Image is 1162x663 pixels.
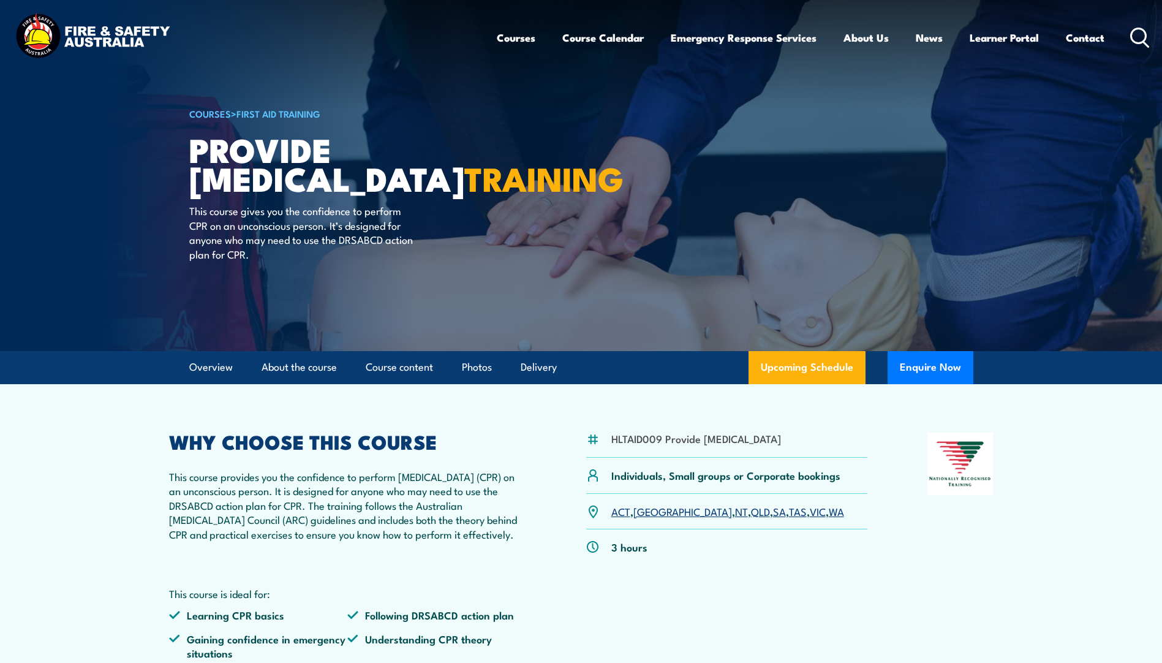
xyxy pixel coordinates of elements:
[462,351,492,384] a: Photos
[749,351,866,384] a: Upcoming Schedule
[189,106,492,121] h6: >
[970,21,1039,54] a: Learner Portal
[773,504,786,518] a: SA
[189,135,492,192] h1: Provide [MEDICAL_DATA]
[169,586,527,600] p: This course is ideal for:
[810,504,826,518] a: VIC
[735,504,748,518] a: NT
[611,504,630,518] a: ACT
[751,504,770,518] a: QLD
[671,21,817,54] a: Emergency Response Services
[497,21,535,54] a: Courses
[262,351,337,384] a: About the course
[347,608,526,622] li: Following DRSABCD action plan
[169,469,527,541] p: This course provides you the confidence to perform [MEDICAL_DATA] (CPR) on an unconscious person....
[611,540,647,554] p: 3 hours
[169,632,348,661] li: Gaining confidence in emergency situations
[521,351,557,384] a: Delivery
[1066,21,1104,54] a: Contact
[843,21,889,54] a: About Us
[169,433,527,450] h2: WHY CHOOSE THIS COURSE
[347,632,526,661] li: Understanding CPR theory
[189,107,231,120] a: COURSES
[189,203,413,261] p: This course gives you the confidence to perform CPR on an unconscious person. It’s designed for a...
[611,468,840,482] p: Individuals, Small groups or Corporate bookings
[789,504,807,518] a: TAS
[189,351,233,384] a: Overview
[562,21,644,54] a: Course Calendar
[888,351,973,384] button: Enquire Now
[169,608,348,622] li: Learning CPR basics
[927,433,994,495] img: Nationally Recognised Training logo.
[829,504,844,518] a: WA
[916,21,943,54] a: News
[611,431,781,445] li: HLTAID009 Provide [MEDICAL_DATA]
[366,351,433,384] a: Course content
[236,107,320,120] a: First Aid Training
[633,504,732,518] a: [GEOGRAPHIC_DATA]
[464,152,624,203] strong: TRAINING
[611,504,844,518] p: , , , , , , ,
